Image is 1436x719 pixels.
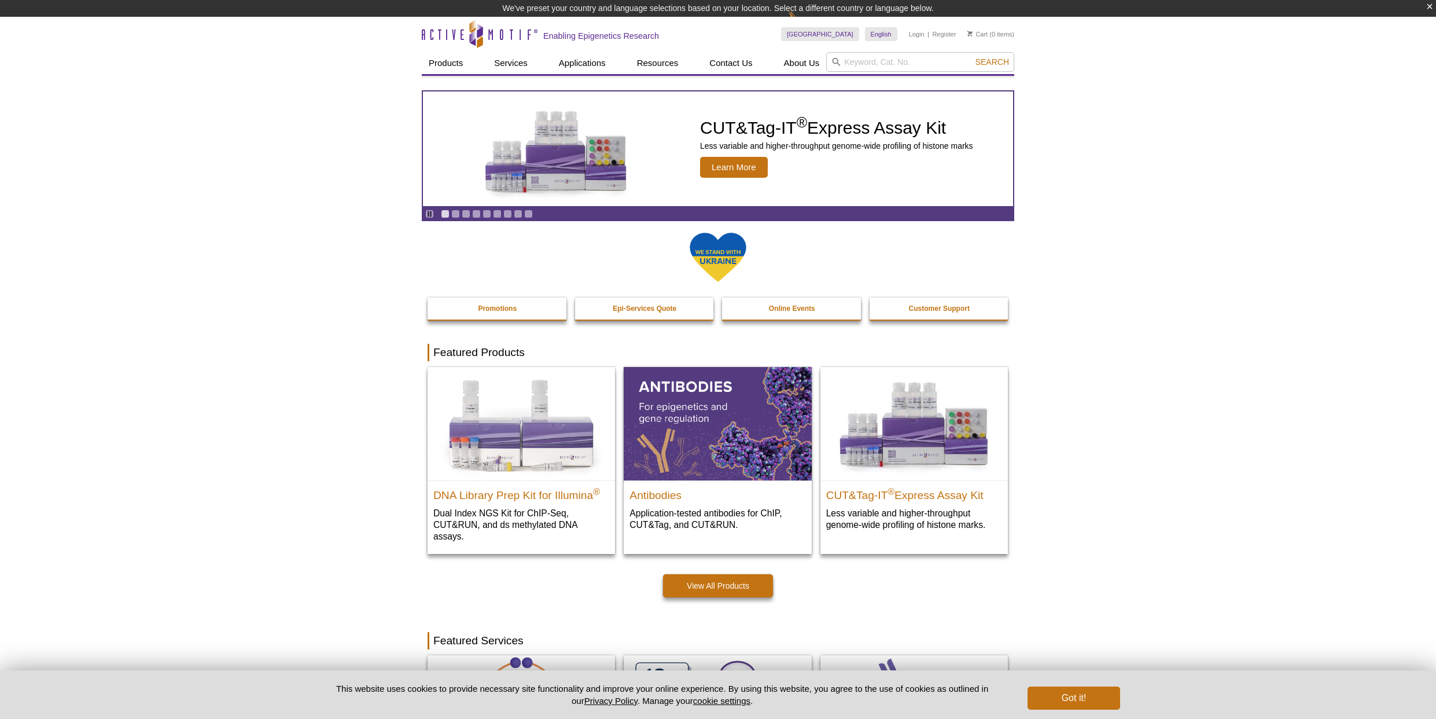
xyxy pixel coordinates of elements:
[909,30,925,38] a: Login
[630,52,686,74] a: Resources
[316,683,1008,707] p: This website uses cookies to provide necessary site functionality and improve your online experie...
[1028,687,1120,710] button: Got it!
[462,210,470,218] a: Go to slide 3
[425,210,434,218] a: Toggle autoplay
[629,507,805,531] p: Application-tested antibodies for ChIP, CUT&Tag, and CUT&RUN.
[769,305,815,313] strong: Online Events
[700,157,768,178] span: Learn More
[624,367,811,480] img: All Antibodies
[826,484,1002,501] h2: CUT&Tag-IT Express Assay Kit
[472,210,481,218] a: Go to slide 4
[478,305,517,313] strong: Promotions
[503,210,512,218] a: Go to slide 7
[543,31,659,41] h2: Enabling Epigenetics Research
[689,232,747,283] img: We Stand With Ukraine
[451,210,460,218] a: Go to slide 2
[870,298,1010,320] a: Customer Support
[613,305,676,313] strong: Epi-Services Quote
[865,27,897,41] a: English
[820,367,1008,480] img: CUT&Tag-IT® Express Assay Kit
[584,696,638,706] a: Privacy Policy
[888,487,894,497] sup: ®
[552,52,613,74] a: Applications
[428,367,615,480] img: DNA Library Prep Kit for Illumina
[441,210,450,218] a: Go to slide 1
[909,305,970,313] strong: Customer Support
[975,57,1009,67] span: Search
[423,91,1013,206] a: CUT&Tag-IT Express Assay Kit CUT&Tag-IT®Express Assay Kit Less variable and higher-throughput gen...
[483,210,491,218] a: Go to slide 5
[967,30,988,38] a: Cart
[593,487,600,497] sup: ®
[693,696,750,706] button: cookie settings
[428,632,1008,650] h2: Featured Services
[826,507,1002,531] p: Less variable and higher-throughput genome-wide profiling of histone marks​.
[493,210,502,218] a: Go to slide 6
[575,298,715,320] a: Epi-Services Quote
[722,298,862,320] a: Online Events
[932,30,956,38] a: Register
[423,91,1013,206] article: CUT&Tag-IT Express Assay Kit
[433,507,609,542] p: Dual Index NGS Kit for ChIP-Seq, CUT&RUN, and ds methylated DNA assays.
[624,367,811,542] a: All Antibodies Antibodies Application-tested antibodies for ChIP, CUT&Tag, and CUT&RUN.
[700,119,973,137] h2: CUT&Tag-IT Express Assay Kit
[487,52,535,74] a: Services
[461,85,651,212] img: CUT&Tag-IT Express Assay Kit
[702,52,759,74] a: Contact Us
[433,484,609,501] h2: DNA Library Prep Kit for Illumina
[788,9,819,36] img: Change Here
[428,344,1008,361] h2: Featured Products
[524,210,533,218] a: Go to slide 9
[777,52,827,74] a: About Us
[428,367,615,554] a: DNA Library Prep Kit for Illumina DNA Library Prep Kit for Illumina® Dual Index NGS Kit for ChIP-...
[781,27,859,41] a: [GEOGRAPHIC_DATA]
[967,27,1014,41] li: (0 items)
[820,367,1008,542] a: CUT&Tag-IT® Express Assay Kit CUT&Tag-IT®Express Assay Kit Less variable and higher-throughput ge...
[972,57,1012,67] button: Search
[629,484,805,501] h2: Antibodies
[422,52,470,74] a: Products
[428,298,568,320] a: Promotions
[700,141,973,151] p: Less variable and higher-throughput genome-wide profiling of histone marks
[663,574,773,597] a: View All Products
[967,31,973,36] img: Your Cart
[797,114,807,130] sup: ®
[826,52,1014,72] input: Keyword, Cat. No.
[927,27,929,41] li: |
[514,210,522,218] a: Go to slide 8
